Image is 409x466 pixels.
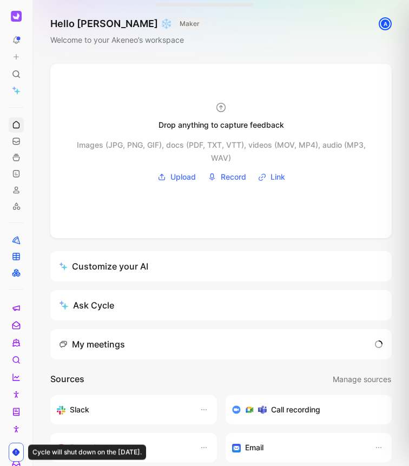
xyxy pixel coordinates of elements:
[70,403,89,416] h3: Slack
[170,170,196,183] span: Upload
[245,441,263,454] h3: Email
[11,11,22,22] img: Akeneo
[50,372,84,386] h2: Sources
[59,299,114,312] div: Ask Cycle
[59,338,125,351] div: My meetings
[50,17,203,30] h1: Hello [PERSON_NAME] ❄️
[50,34,203,47] div: Welcome to your Akeneo’s workspace
[176,18,203,29] button: MAKER
[332,372,392,386] button: Manage sources
[271,170,285,183] span: Link
[221,170,246,183] span: Record
[59,260,148,273] div: Customize your AI
[50,290,392,320] button: Ask Cycle
[254,169,289,185] button: Link
[28,445,146,460] div: Cycle will shut down on the [DATE].
[57,403,189,416] div: Sync your customers, send feedback and get updates in Slack
[232,403,377,416] div: Record & transcribe meetings from Zoom, Meet & Teams.
[57,441,189,454] div: Capture feedback from anywhere on the web
[232,441,364,454] div: Forward emails to your feedback inbox
[271,403,320,416] h3: Call recording
[50,251,392,281] a: Customize your AI
[380,18,391,29] div: A
[70,441,104,454] h3: Extension
[159,119,284,132] div: Drop anything to capture feedback
[204,169,250,185] button: Record
[154,169,200,185] button: Upload
[72,139,370,152] div: Images (JPG, PNG, GIF), docs (PDF, TXT, VTT), videos (MOV, MP4), audio (MP3, WAV)
[9,9,24,24] button: Akeneo
[333,373,391,386] span: Manage sources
